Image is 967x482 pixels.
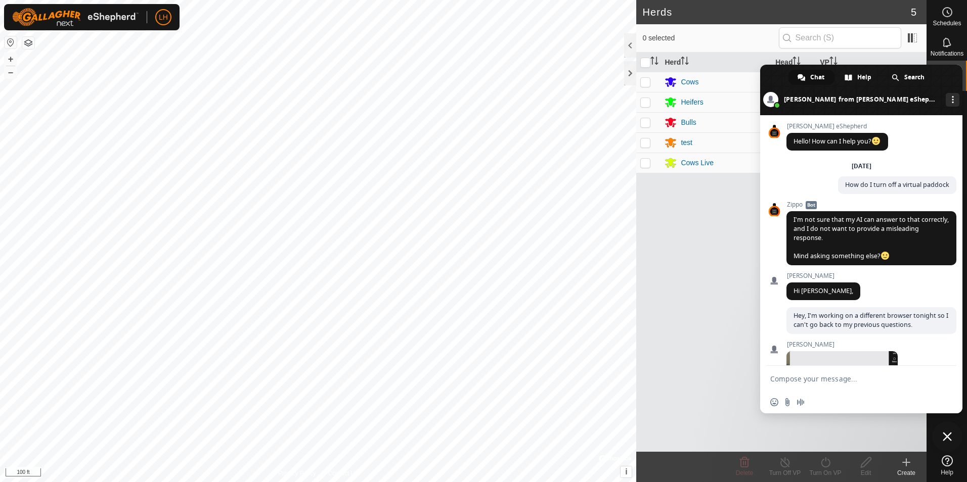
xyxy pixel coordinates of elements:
[931,51,963,57] span: Notifications
[5,36,17,49] button: Reset Map
[159,12,168,23] span: LH
[661,53,771,72] th: Herd
[852,163,871,169] div: [DATE]
[786,272,860,279] span: [PERSON_NAME]
[736,469,754,476] span: Delete
[816,53,927,72] th: VP
[793,58,801,66] p-sorticon: Activate to sort
[797,398,805,406] span: Audio message
[911,5,916,20] span: 5
[625,467,627,476] span: i
[805,468,846,477] div: Turn On VP
[771,53,816,72] th: Head
[857,70,871,85] span: Help
[779,27,901,49] input: Search (S)
[933,20,961,26] span: Schedules
[883,70,935,85] div: Search
[845,180,949,189] span: How do I turn off a virtual paddock
[681,158,714,168] div: Cows Live
[5,66,17,78] button: –
[941,469,953,475] span: Help
[783,398,792,406] span: Send a file
[886,468,927,477] div: Create
[927,451,967,479] a: Help
[794,215,949,260] span: I'm not sure that my AI can answer to that correctly, and I do not want to provide a misleading r...
[846,468,886,477] div: Edit
[621,466,632,477] button: i
[328,469,358,478] a: Contact Us
[794,311,948,329] span: Hey, I'm working on a different browser tonight so I can't go back to my previous questions.
[22,37,34,49] button: Map Layers
[765,468,805,477] div: Turn Off VP
[681,117,696,128] div: Bulls
[770,398,778,406] span: Insert an emoji
[810,70,824,85] span: Chat
[642,33,778,43] span: 0 selected
[788,70,834,85] div: Chat
[786,201,956,208] span: Zippo
[770,374,930,383] textarea: Compose your message...
[12,8,139,26] img: Gallagher Logo
[932,421,962,452] div: Close chat
[681,97,703,108] div: Heifers
[642,6,910,18] h2: Herds
[786,341,898,348] span: [PERSON_NAME]
[836,70,882,85] div: Help
[794,137,881,146] span: Hello! How can I help you?
[794,286,853,295] span: Hi [PERSON_NAME],
[650,58,658,66] p-sorticon: Activate to sort
[946,93,959,107] div: More channels
[681,137,692,148] div: test
[806,201,817,209] span: Bot
[904,70,925,85] span: Search
[278,469,316,478] a: Privacy Policy
[681,77,698,87] div: Cows
[681,58,689,66] p-sorticon: Activate to sort
[786,123,888,130] span: [PERSON_NAME] eShepherd
[829,58,838,66] p-sorticon: Activate to sort
[5,53,17,65] button: +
